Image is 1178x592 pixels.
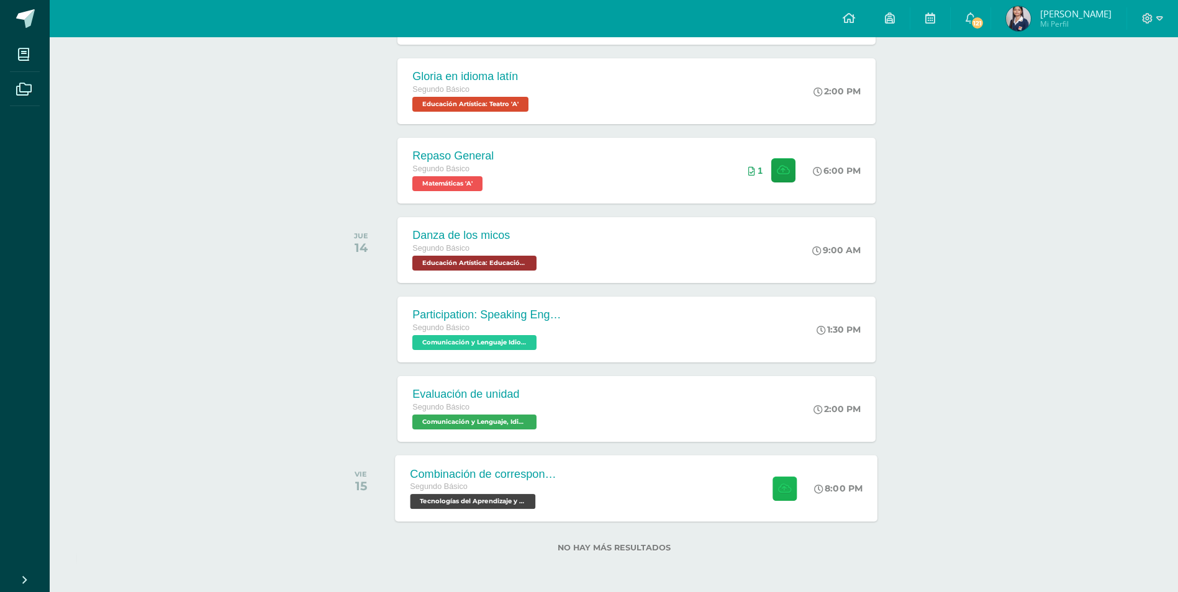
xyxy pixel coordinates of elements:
[412,229,540,242] div: Danza de los micos
[412,85,469,94] span: Segundo Básico
[412,150,494,163] div: Repaso General
[412,388,540,401] div: Evaluación de unidad
[354,240,368,255] div: 14
[813,86,861,97] div: 2:00 PM
[971,16,984,30] span: 121
[333,543,895,552] label: No hay más resultados
[412,335,537,350] span: Comunicación y Lenguaje Idioma Extranjero Inglés 'A'
[354,231,368,240] div: JUE
[748,166,763,176] div: Archivos entregados
[412,244,469,253] span: Segundo Básico
[412,256,537,271] span: Educación Artística: Educación Musical 'A'
[412,97,528,112] span: Educación Artística: Teatro 'A'
[412,415,537,429] span: Comunicación y Lenguaje, Idioma Español 'A'
[812,244,861,256] div: 9:00 AM
[813,403,861,415] div: 2:00 PM
[412,176,483,191] span: Matemáticas 'A'
[410,494,536,509] span: Tecnologías del Aprendizaje y la Comunicación 'A'
[412,164,469,173] span: Segundo Básico
[412,323,469,332] span: Segundo Básico
[410,482,468,491] span: Segundo Básico
[410,467,561,480] div: Combinación de correspondencia
[815,483,863,494] div: 8:00 PM
[412,70,532,83] div: Gloria en idioma latín
[412,308,561,321] div: Participation: Speaking English
[1040,7,1112,20] span: [PERSON_NAME]
[1006,6,1031,31] img: 7d899d2c5821ebc75f724caa45ff3b9a.png
[813,165,861,176] div: 6:00 PM
[758,166,763,176] span: 1
[355,478,367,493] div: 15
[412,403,469,411] span: Segundo Básico
[817,324,861,335] div: 1:30 PM
[355,470,367,478] div: VIE
[1040,19,1112,29] span: Mi Perfil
